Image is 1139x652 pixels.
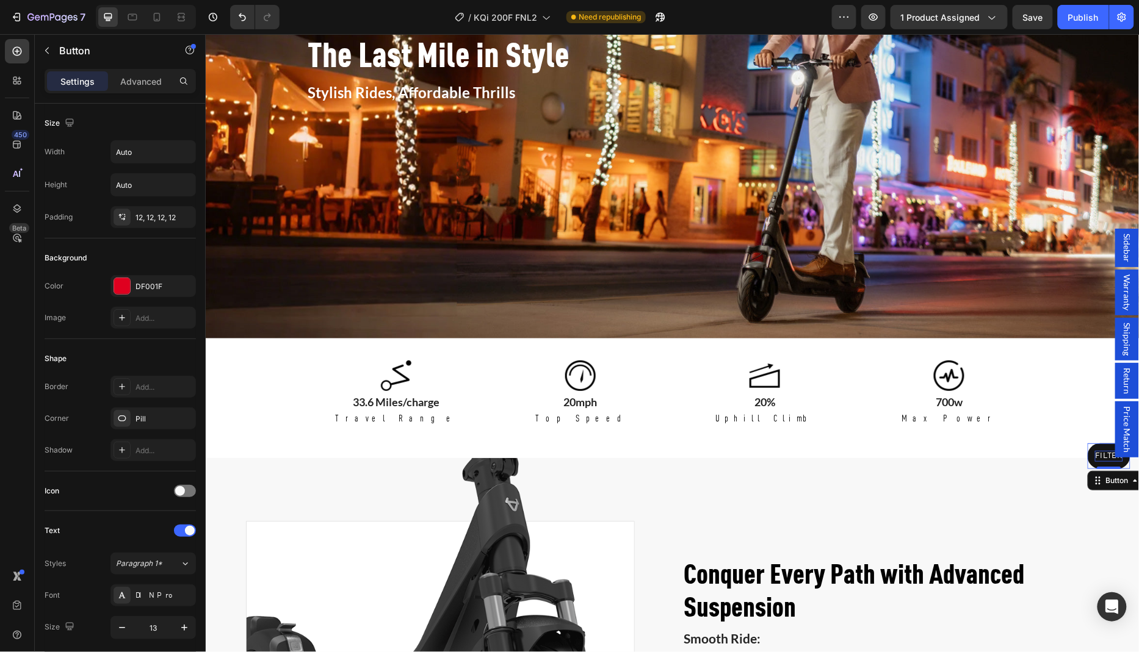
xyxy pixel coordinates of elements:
[889,417,917,428] p: FILTER
[136,281,193,292] div: DF001F
[45,485,59,496] div: Icon
[45,115,77,132] div: Size
[136,445,193,456] div: Add...
[1013,5,1053,29] button: Save
[136,313,193,324] div: Add...
[102,48,832,70] p: Stylish Rides, Affordable Thrills
[120,75,162,88] p: Advanced
[916,372,928,418] span: Price Match
[129,380,251,390] span: Travel Range
[45,281,63,292] div: Color
[1068,11,1099,24] div: Publish
[59,43,163,58] p: Button
[901,11,980,24] span: 1 product assigned
[45,413,69,424] div: Corner
[116,558,162,569] span: Paragraph 1*
[478,614,832,652] p: 32mm max stroke minimizes bumps and vibrations.
[45,590,60,601] div: Font
[882,409,925,435] a: FILTER
[12,130,29,140] div: 450
[358,361,392,374] strong: 20mph
[579,12,641,23] span: Need republishing
[730,361,757,374] strong: 700w
[360,326,390,357] img: gempages_446628546337572050-0c34048f-7820-4b4a-b844-68b8b7c02b5e.png
[110,553,196,575] button: Paragraph 1*
[916,288,928,321] span: Shipping
[136,382,193,393] div: Add...
[136,590,193,601] div: DINPro
[45,212,73,223] div: Padding
[728,326,759,357] img: gempages_446628546337572050-0b658f1c-c96f-4991-affe-f3b13260b8cf.png
[80,10,85,24] p: 7
[45,445,73,456] div: Shadow
[147,361,234,374] strong: 33.6 Miles/charge
[1058,5,1109,29] button: Publish
[474,11,537,24] span: KQi 200F FNL2
[45,353,67,364] div: Shape
[60,75,95,88] p: Settings
[230,5,280,29] div: Undo/Redo
[696,380,791,390] span: Max Power
[478,596,555,612] strong: Smooth Ride:
[101,2,833,46] h2: The Last Mile in Style
[897,441,925,452] div: Button
[111,141,195,163] input: Auto
[1023,12,1043,23] span: Save
[468,11,471,24] span: /
[45,558,66,569] div: Styles
[45,525,60,536] div: Text
[330,380,420,390] span: Top Speed
[510,380,609,390] span: Uphill Climb
[916,334,928,360] span: Return
[136,414,193,425] div: Pill
[544,326,574,357] img: gempages_446628546337572050-9ca2d437-5f90-4e09-8994-de71b1140df0.png
[477,525,833,593] h2: Conquer Every Path with Advanced Suspension
[9,223,29,233] div: Beta
[916,199,928,228] span: Sidebar
[45,146,65,157] div: Width
[891,5,1008,29] button: 1 product assigned
[45,381,68,392] div: Border
[45,312,66,323] div: Image
[1097,592,1127,622] div: Open Intercom Messenger
[916,240,928,276] span: Warranty
[45,253,87,263] div: Background
[136,212,193,223] div: 12, 12, 12, 12
[45,619,77,636] div: Size
[5,5,91,29] button: 7
[549,361,569,374] strong: 20%
[175,326,206,357] img: gempages_446628546337572050-4d8751fc-1259-4180-822a-8d0ea9ae518e.png
[111,174,195,196] input: Auto
[45,179,67,190] div: Height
